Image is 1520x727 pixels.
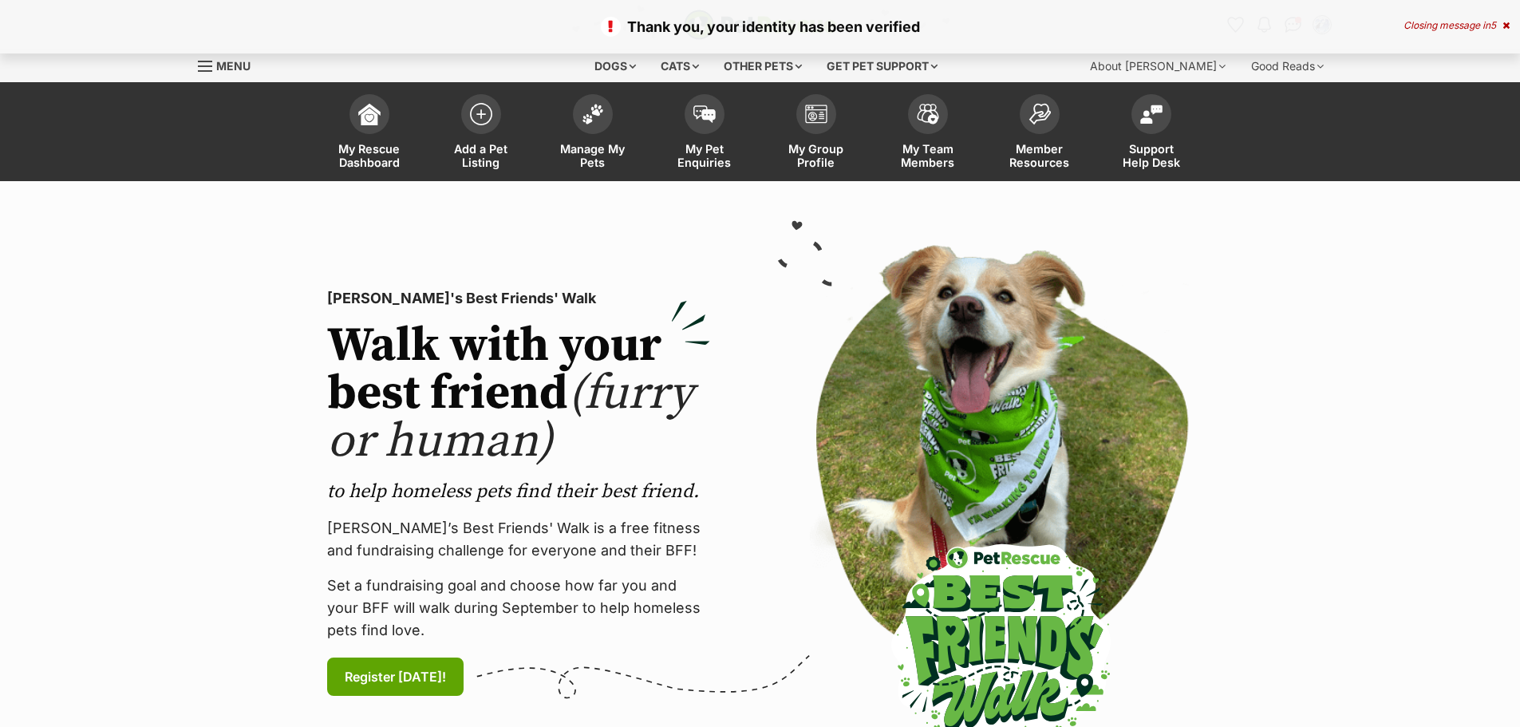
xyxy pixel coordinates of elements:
span: Member Resources [1004,142,1076,169]
img: team-members-icon-5396bd8760b3fe7c0b43da4ab00e1e3bb1a5d9ba89233759b79545d2d3fc5d0d.svg [917,104,939,124]
img: manage-my-pets-icon-02211641906a0b7f246fdf0571729dbe1e7629f14944591b6c1af311fb30b64b.svg [582,104,604,124]
a: My Pet Enquiries [649,86,760,181]
span: My Rescue Dashboard [334,142,405,169]
a: My Team Members [872,86,984,181]
a: My Rescue Dashboard [314,86,425,181]
span: Register [DATE]! [345,667,446,686]
a: Add a Pet Listing [425,86,537,181]
div: Get pet support [815,50,949,82]
div: Other pets [713,50,813,82]
p: Set a fundraising goal and choose how far you and your BFF will walk during September to help hom... [327,575,710,642]
p: [PERSON_NAME]’s Best Friends' Walk is a free fitness and fundraising challenge for everyone and t... [327,517,710,562]
a: Member Resources [984,86,1096,181]
img: member-resources-icon-8e73f808a243e03378d46382f2149f9095a855e16c252ad45f914b54edf8863c.svg [1028,103,1051,124]
img: add-pet-listing-icon-0afa8454b4691262ce3f59096e99ab1cd57d4a30225e0717b998d2c9b9846f56.svg [470,103,492,125]
a: Manage My Pets [537,86,649,181]
a: My Group Profile [760,86,872,181]
img: pet-enquiries-icon-7e3ad2cf08bfb03b45e93fb7055b45f3efa6380592205ae92323e6603595dc1f.svg [693,105,716,123]
a: Menu [198,50,262,79]
span: (furry or human) [327,364,693,472]
a: Support Help Desk [1096,86,1207,181]
p: [PERSON_NAME]'s Best Friends' Walk [327,287,710,310]
img: help-desk-icon-fdf02630f3aa405de69fd3d07c3f3aa587a6932b1a1747fa1d2bba05be0121f9.svg [1140,105,1163,124]
div: Dogs [583,50,647,82]
span: My Group Profile [780,142,852,169]
a: Register [DATE]! [327,658,464,696]
span: Add a Pet Listing [445,142,517,169]
span: Support Help Desk [1115,142,1187,169]
span: My Pet Enquiries [669,142,740,169]
span: Menu [216,59,251,73]
p: to help homeless pets find their best friend. [327,479,710,504]
img: group-profile-icon-3fa3cf56718a62981997c0bc7e787c4b2cf8bcc04b72c1350f741eb67cf2f40e.svg [805,105,827,124]
h2: Walk with your best friend [327,322,710,466]
span: Manage My Pets [557,142,629,169]
div: Good Reads [1240,50,1335,82]
img: dashboard-icon-eb2f2d2d3e046f16d808141f083e7271f6b2e854fb5c12c21221c1fb7104beca.svg [358,103,381,125]
div: About [PERSON_NAME] [1079,50,1237,82]
span: My Team Members [892,142,964,169]
div: Cats [649,50,710,82]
